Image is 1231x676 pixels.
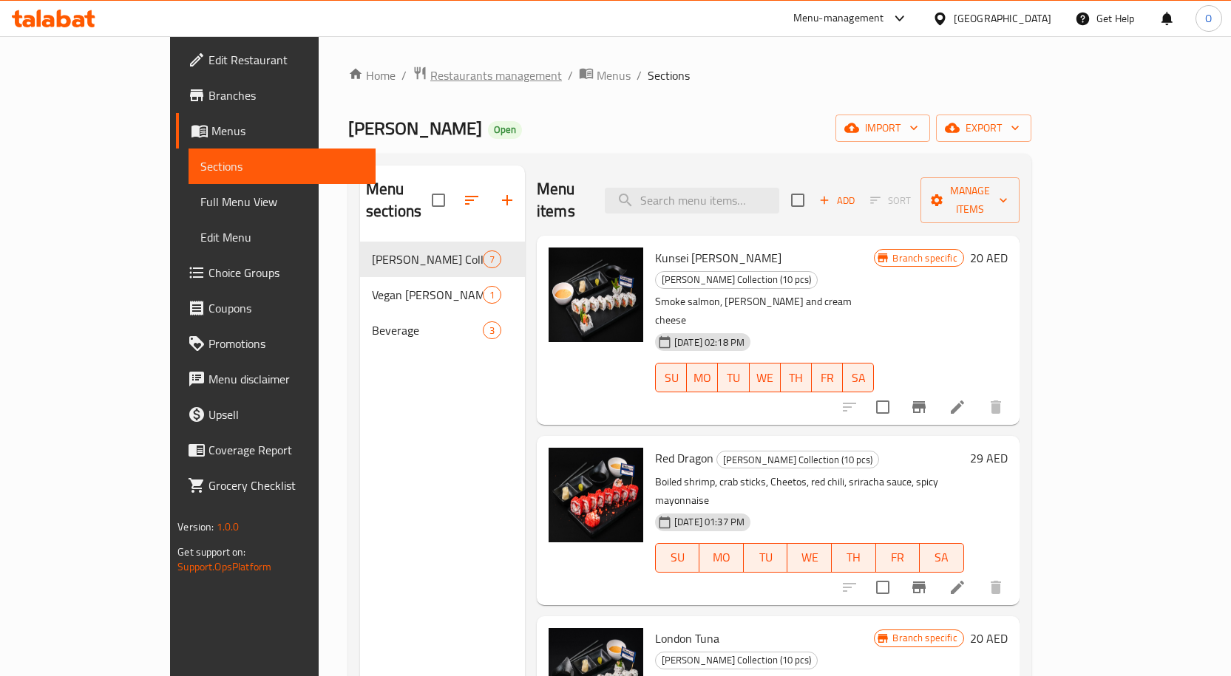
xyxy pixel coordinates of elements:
span: [DATE] 02:18 PM [668,335,750,349]
a: Edit Restaurant [176,42,376,78]
span: [PERSON_NAME] [348,112,482,145]
span: MO [693,367,712,389]
input: search [605,188,779,214]
span: TH [838,547,870,568]
span: [PERSON_NAME] Collection (10 pcs) [656,652,817,669]
button: TU [744,543,788,573]
button: FR [812,363,843,392]
span: SA [849,367,868,389]
li: / [401,66,407,84]
img: Kunsei Maki [549,247,643,342]
div: items [483,286,501,304]
span: 3 [484,324,501,338]
button: Manage items [920,177,1020,223]
a: Edit Menu [189,219,376,255]
span: Full Menu View [200,193,364,211]
div: Vegan [PERSON_NAME] (10 Pcs)1 [360,277,525,313]
span: Promotions [208,335,364,352]
a: Restaurants management [413,66,562,85]
span: Open [488,123,522,136]
button: MO [687,363,718,392]
span: Branches [208,86,364,104]
a: Full Menu View [189,184,376,219]
button: TH [832,543,876,573]
a: Grocery Checklist [176,468,376,503]
a: Choice Groups [176,255,376,290]
a: Sections [189,148,376,184]
span: FR [818,367,837,389]
span: Version: [177,517,214,536]
div: Open [488,121,522,139]
span: Beverage [372,321,483,339]
span: Choice Groups [208,264,364,281]
span: Red Dragon [655,447,713,469]
button: SA [920,543,964,573]
div: items [483,321,501,339]
div: Beverage3 [360,313,525,348]
span: Sections [200,157,364,175]
span: O [1205,10,1212,27]
div: Menu-management [793,10,884,27]
button: WE [787,543,832,573]
span: SA [926,547,958,568]
span: Restaurants management [430,66,562,84]
h6: 20 AED [970,247,1008,268]
span: Sort sections [454,182,489,218]
span: WE [793,547,826,568]
span: 1.0.0 [217,517,240,536]
span: SU [662,547,694,568]
a: Promotions [176,326,376,361]
button: delete [978,570,1014,605]
span: export [948,119,1020,137]
nav: breadcrumb [348,66,1031,85]
span: MO [705,547,738,568]
li: / [637,66,642,84]
button: SA [843,363,874,392]
span: Sections [648,66,690,84]
span: [PERSON_NAME] Collection (10 pcs) [372,250,483,268]
span: Coupons [208,299,364,317]
div: items [483,250,501,268]
span: Add item [813,189,861,212]
span: Vegan [PERSON_NAME] (10 Pcs) [372,286,483,304]
span: [PERSON_NAME] Collection (10 pcs) [656,271,817,288]
div: [PERSON_NAME] Collection (10 pcs)7 [360,242,525,277]
span: Coverage Report [208,441,364,459]
a: Branches [176,78,376,113]
nav: Menu sections [360,236,525,354]
span: Branch specific [886,251,963,265]
p: Boiled shrimp, crab sticks, Cheetos, red chili, sriracha sauce, spicy mayonnaise [655,473,964,510]
button: Add section [489,182,525,218]
span: Menu disclaimer [208,370,364,388]
button: Branch-specific-item [901,570,937,605]
span: TU [724,367,743,389]
span: FR [882,547,915,568]
button: Branch-specific-item [901,389,937,425]
span: Kunsei [PERSON_NAME] [655,247,781,269]
span: TH [787,367,806,389]
span: Edit Restaurant [208,51,364,69]
span: London Tuna [655,627,719,649]
span: Select section first [861,189,920,212]
span: WE [756,367,775,389]
span: [DATE] 01:37 PM [668,515,750,529]
a: Support.OpsPlatform [177,557,271,576]
span: Manage items [932,182,1008,219]
button: TU [718,363,749,392]
button: SU [655,543,699,573]
span: 1 [484,288,501,302]
div: Maki Collection (10 pcs) [655,271,818,289]
div: [GEOGRAPHIC_DATA] [954,10,1051,27]
a: Menus [579,66,631,85]
div: Maki Collection (10 pcs) [655,652,818,669]
span: [PERSON_NAME] Collection (10 pcs) [717,451,878,468]
span: TU [750,547,782,568]
span: Grocery Checklist [208,477,364,494]
a: Coupons [176,290,376,326]
button: MO [699,543,744,573]
span: Menus [211,122,364,140]
h6: 20 AED [970,628,1008,649]
a: Edit menu item [949,398,966,416]
a: Menus [176,113,376,148]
